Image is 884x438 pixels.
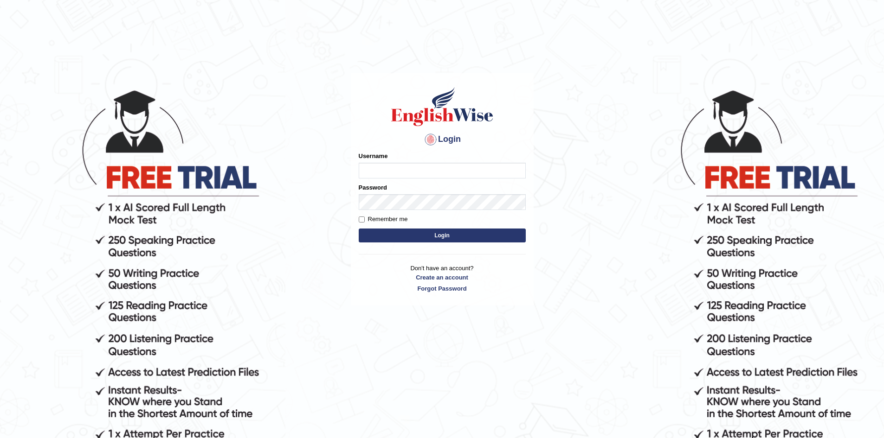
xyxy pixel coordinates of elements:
label: Username [359,152,388,160]
button: Login [359,229,526,242]
label: Password [359,183,387,192]
h4: Login [359,132,526,147]
img: Logo of English Wise sign in for intelligent practice with AI [389,86,495,127]
p: Don't have an account? [359,264,526,292]
a: Create an account [359,273,526,282]
input: Remember me [359,216,365,222]
a: Forgot Password [359,284,526,293]
label: Remember me [359,215,408,224]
